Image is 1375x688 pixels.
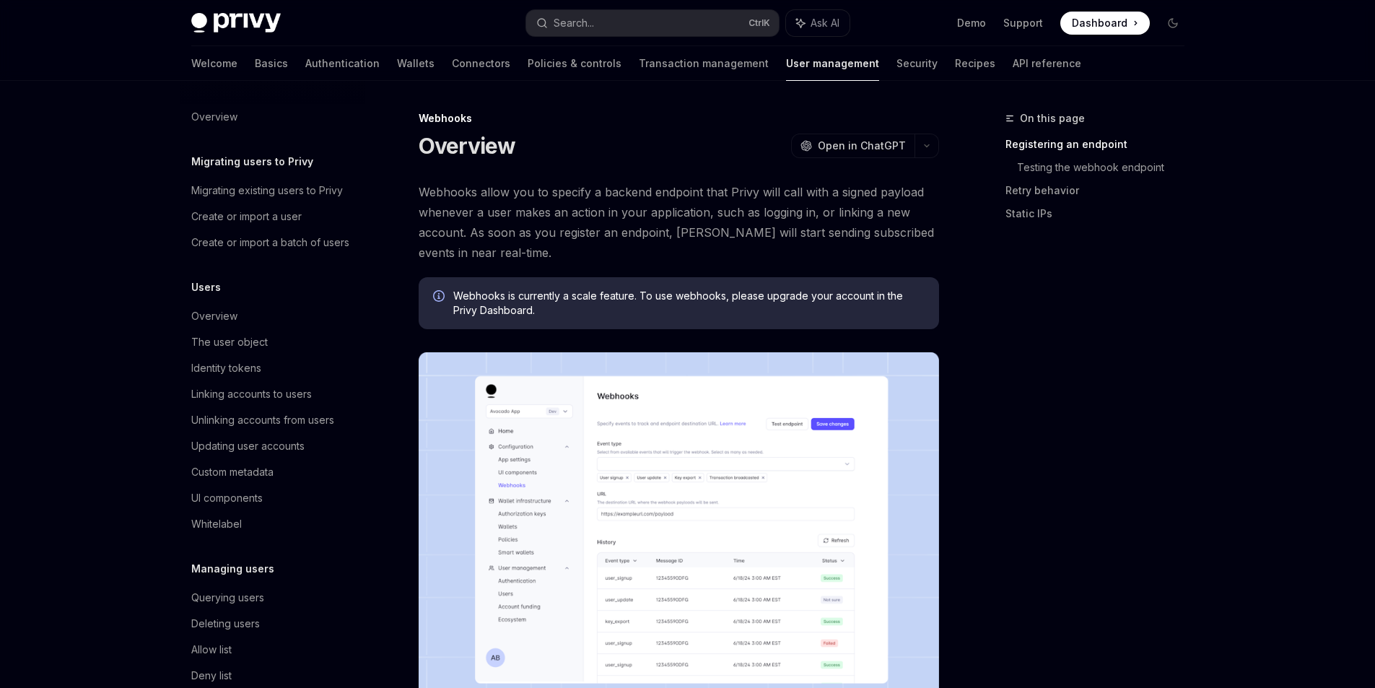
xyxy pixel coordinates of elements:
[1020,110,1085,127] span: On this page
[180,329,365,355] a: The user object
[305,46,380,81] a: Authentication
[191,667,232,684] div: Deny list
[811,16,839,30] span: Ask AI
[191,412,334,429] div: Unlinking accounts from users
[453,289,925,318] span: Webhooks is currently a scale feature. To use webhooks, please upgrade your account in the Privy ...
[191,308,237,325] div: Overview
[180,637,365,663] a: Allow list
[180,511,365,537] a: Whitelabel
[180,355,365,381] a: Identity tokens
[191,463,274,481] div: Custom metadata
[180,178,365,204] a: Migrating existing users to Privy
[191,515,242,533] div: Whitelabel
[180,381,365,407] a: Linking accounts to users
[1005,179,1196,202] a: Retry behavior
[180,433,365,459] a: Updating user accounts
[957,16,986,30] a: Demo
[180,459,365,485] a: Custom metadata
[180,303,365,329] a: Overview
[397,46,435,81] a: Wallets
[191,489,263,507] div: UI components
[180,585,365,611] a: Querying users
[180,204,365,230] a: Create or import a user
[191,641,232,658] div: Allow list
[191,560,274,578] h5: Managing users
[1005,133,1196,156] a: Registering an endpoint
[1161,12,1184,35] button: Toggle dark mode
[191,182,343,199] div: Migrating existing users to Privy
[786,46,879,81] a: User management
[554,14,594,32] div: Search...
[191,334,268,351] div: The user object
[1003,16,1043,30] a: Support
[180,407,365,433] a: Unlinking accounts from users
[452,46,510,81] a: Connectors
[191,46,237,81] a: Welcome
[419,133,516,159] h1: Overview
[191,108,237,126] div: Overview
[191,615,260,632] div: Deleting users
[180,485,365,511] a: UI components
[191,589,264,606] div: Querying users
[419,182,939,263] span: Webhooks allow you to specify a backend endpoint that Privy will call with a signed payload whene...
[180,230,365,256] a: Create or import a batch of users
[1060,12,1150,35] a: Dashboard
[419,111,939,126] div: Webhooks
[1017,156,1196,179] a: Testing the webhook endpoint
[1013,46,1081,81] a: API reference
[955,46,995,81] a: Recipes
[791,134,915,158] button: Open in ChatGPT
[191,234,349,251] div: Create or import a batch of users
[526,10,779,36] button: Search...CtrlK
[191,153,313,170] h5: Migrating users to Privy
[1072,16,1127,30] span: Dashboard
[180,104,365,130] a: Overview
[191,360,261,377] div: Identity tokens
[896,46,938,81] a: Security
[191,13,281,33] img: dark logo
[639,46,769,81] a: Transaction management
[255,46,288,81] a: Basics
[786,10,850,36] button: Ask AI
[748,17,770,29] span: Ctrl K
[433,290,448,305] svg: Info
[191,386,312,403] div: Linking accounts to users
[528,46,621,81] a: Policies & controls
[180,611,365,637] a: Deleting users
[191,208,302,225] div: Create or import a user
[191,279,221,296] h5: Users
[191,437,305,455] div: Updating user accounts
[818,139,906,153] span: Open in ChatGPT
[1005,202,1196,225] a: Static IPs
